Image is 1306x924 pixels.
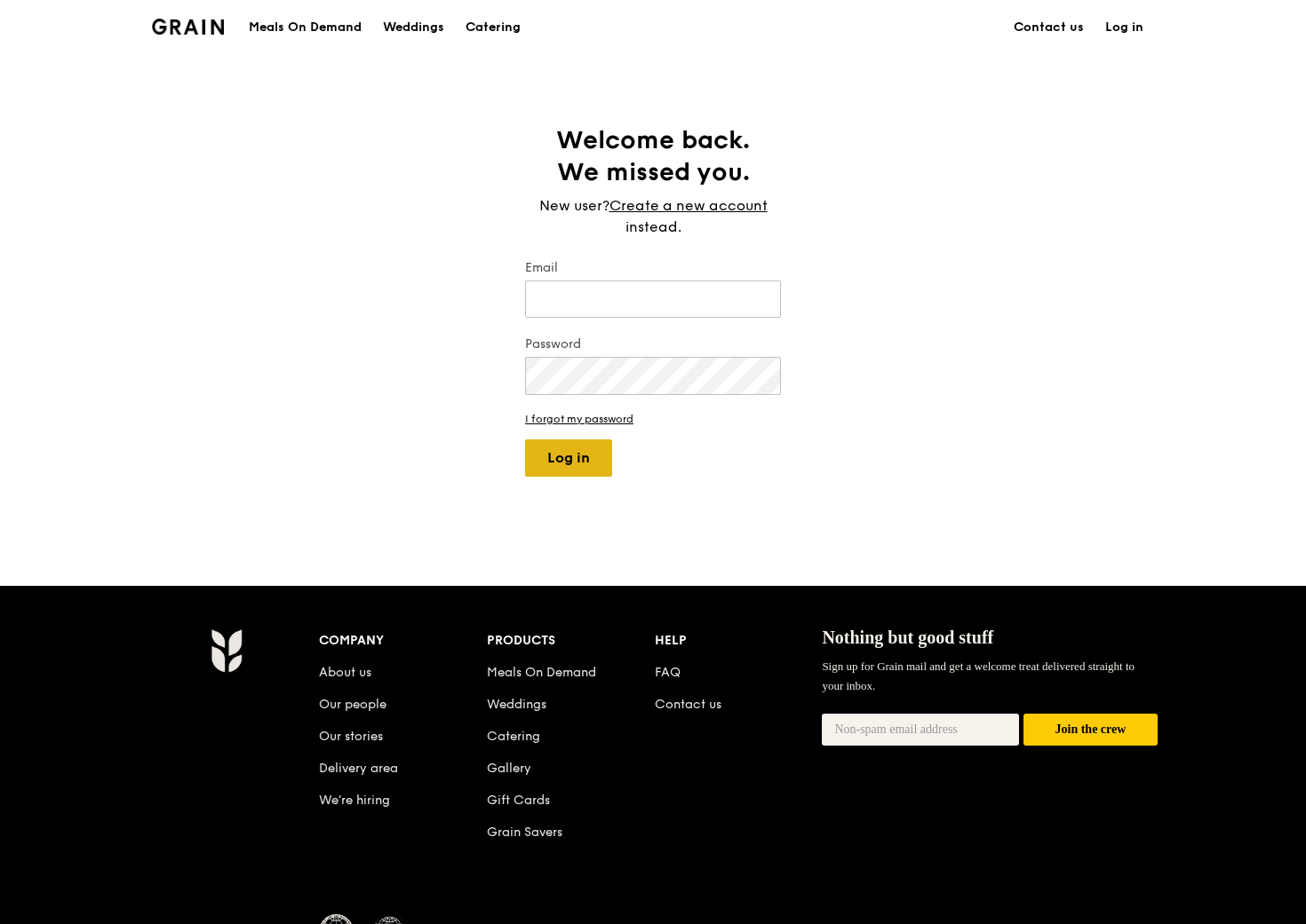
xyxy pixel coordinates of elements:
a: Meals On Demand [487,665,596,680]
h1: Welcome back. We missed you. [525,124,781,188]
a: Log in [1095,1,1154,54]
a: FAQ [655,665,681,680]
span: Nothing but good stuff [822,628,993,647]
img: Grain [152,19,224,35]
a: Contact us [1003,1,1095,54]
label: Password [525,336,781,353]
a: Grain Savers [487,825,562,840]
a: Catering [487,729,540,744]
a: Our people [319,697,386,712]
a: Gallery [487,761,531,776]
div: Products [487,628,655,653]
a: Weddings [372,1,455,54]
span: New user? [539,197,609,214]
div: Meals On Demand [249,1,362,54]
a: Catering [455,1,531,54]
button: Log in [525,439,612,477]
a: Gift Cards [487,793,550,808]
a: Weddings [487,697,546,712]
div: Catering [466,1,521,54]
div: Weddings [383,1,444,54]
span: Sign up for Grain mail and get a welcome treat delivered straight to your inbox. [822,659,1135,692]
div: Company [319,628,487,653]
a: I forgot my password [525,413,781,425]
a: Contact us [655,697,721,712]
img: Grain [211,628,242,673]
button: Join the crew [1023,714,1158,746]
a: Our stories [319,729,383,744]
a: About us [319,665,371,680]
div: Help [655,628,823,653]
input: Non-spam email address [822,714,1019,746]
a: Delivery area [319,761,398,776]
label: Email [525,259,781,277]
a: Create a new account [609,195,768,217]
span: instead. [625,218,681,235]
a: We’re hiring [319,793,390,808]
